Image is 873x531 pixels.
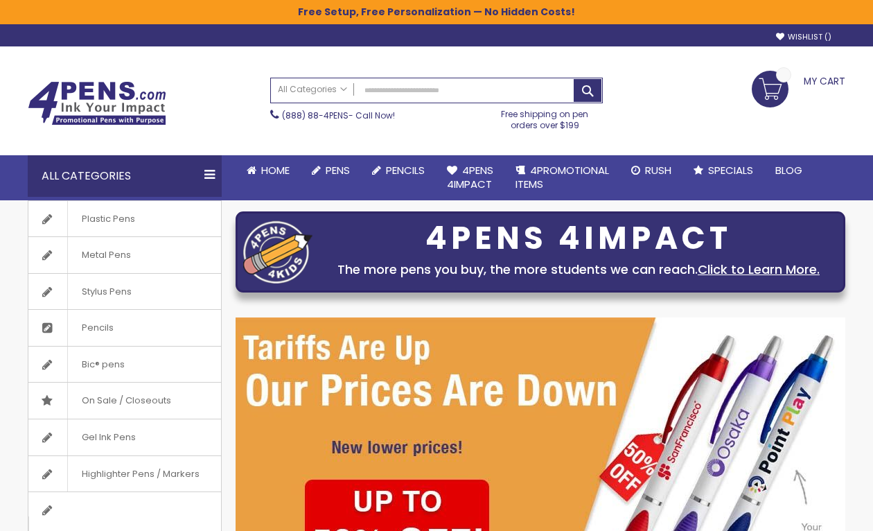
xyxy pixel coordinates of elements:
[764,155,813,186] a: Blog
[278,84,347,95] span: All Categories
[361,155,436,186] a: Pencils
[236,155,301,186] a: Home
[28,201,221,237] a: Plastic Pens
[487,103,603,131] div: Free shipping on pen orders over $199
[645,163,671,177] span: Rush
[67,274,145,310] span: Stylus Pens
[386,163,425,177] span: Pencils
[682,155,764,186] a: Specials
[28,155,222,197] div: All Categories
[776,32,831,42] a: Wishlist
[301,155,361,186] a: Pens
[271,78,354,101] a: All Categories
[447,163,493,191] span: 4Pens 4impact
[698,261,820,278] a: Click to Learn More.
[67,383,185,419] span: On Sale / Closeouts
[28,456,221,492] a: Highlighter Pens / Markers
[436,155,504,200] a: 4Pens4impact
[67,419,150,455] span: Gel Ink Pens
[28,237,221,273] a: Metal Pens
[67,310,127,346] span: Pencils
[504,155,620,200] a: 4PROMOTIONALITEMS
[261,163,290,177] span: Home
[620,155,682,186] a: Rush
[28,383,221,419] a: On Sale / Closeouts
[67,237,145,273] span: Metal Pens
[775,163,802,177] span: Blog
[67,201,149,237] span: Plastic Pens
[67,456,213,492] span: Highlighter Pens / Markers
[28,310,221,346] a: Pencils
[28,274,221,310] a: Stylus Pens
[319,260,838,279] div: The more pens you buy, the more students we can reach.
[515,163,609,191] span: 4PROMOTIONAL ITEMS
[28,81,166,125] img: 4Pens Custom Pens and Promotional Products
[282,110,395,121] span: - Call Now!
[243,220,312,284] img: four_pen_logo.png
[67,347,139,383] span: Bic® pens
[319,224,838,253] div: 4PENS 4IMPACT
[28,347,221,383] a: Bic® pens
[28,419,221,455] a: Gel Ink Pens
[282,110,349,121] a: (888) 88-4PENS
[708,163,753,177] span: Specials
[326,163,350,177] span: Pens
